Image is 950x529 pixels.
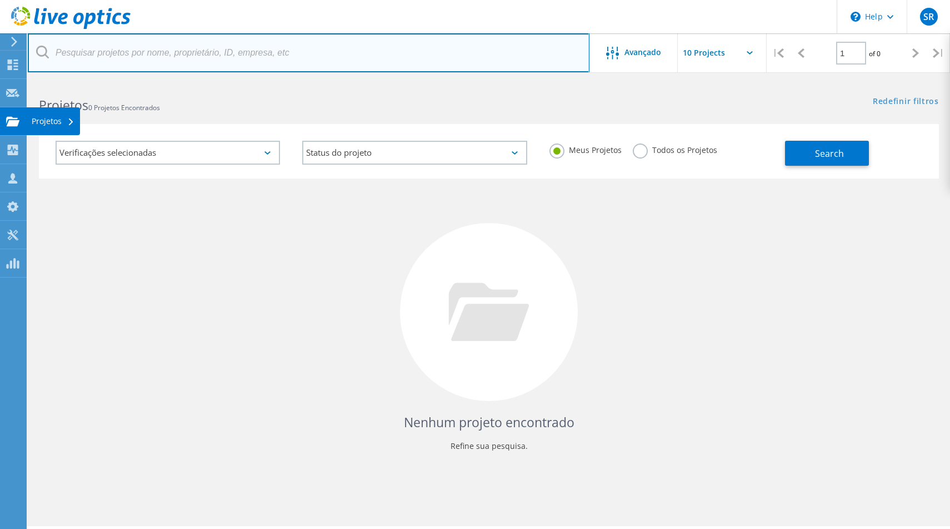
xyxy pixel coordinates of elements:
[624,48,661,56] span: Avançado
[633,144,717,154] label: Todos os Projetos
[32,117,74,125] div: Projetos
[927,33,950,73] div: |
[56,141,280,165] div: Verificações selecionadas
[815,147,844,160] span: Search
[851,12,861,22] svg: \n
[873,97,939,107] a: Redefinir filtros
[549,144,622,154] label: Meus Projetos
[11,23,131,31] a: Live Optics Dashboard
[869,49,881,58] span: of 0
[28,33,589,72] input: Pesquisar projetos por nome, proprietário, ID, empresa, etc
[923,12,934,21] span: SR
[88,103,160,112] span: 0 Projetos Encontrados
[302,141,527,165] div: Status do projeto
[39,96,88,114] b: Projetos
[767,33,789,73] div: |
[50,413,928,432] h4: Nenhum projeto encontrado
[785,141,869,166] button: Search
[50,437,928,455] p: Refine sua pesquisa.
